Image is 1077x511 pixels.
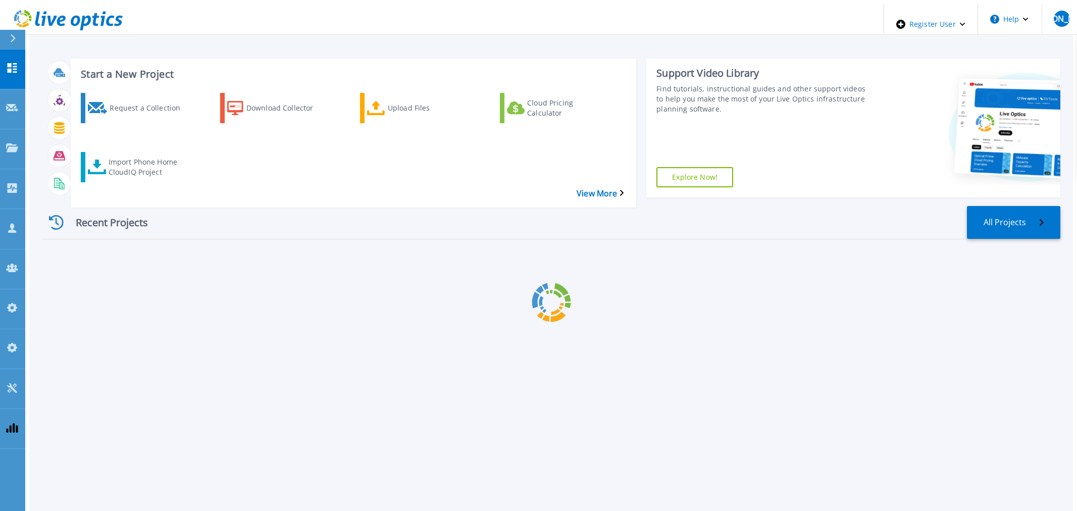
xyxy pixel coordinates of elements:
div: Register User [884,4,978,44]
a: Upload Files [360,93,482,123]
button: Help [978,4,1041,34]
div: Download Collector [246,95,327,121]
a: Explore Now! [656,167,733,187]
a: Request a Collection [81,93,203,123]
div: Cloud Pricing Calculator [527,95,608,121]
div: Find tutorials, instructional guides and other support videos to help you make the most of your L... [656,84,868,114]
div: Import Phone Home CloudIQ Project [109,155,189,180]
div: Upload Files [388,95,469,121]
div: Recent Projects [43,210,164,235]
a: Download Collector [220,93,342,123]
div: Support Video Library [656,67,868,80]
a: Cloud Pricing Calculator [500,93,622,123]
a: All Projects [967,206,1060,239]
div: Request a Collection [110,95,190,121]
h3: Start a New Project [81,69,623,80]
a: View More [577,189,624,198]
